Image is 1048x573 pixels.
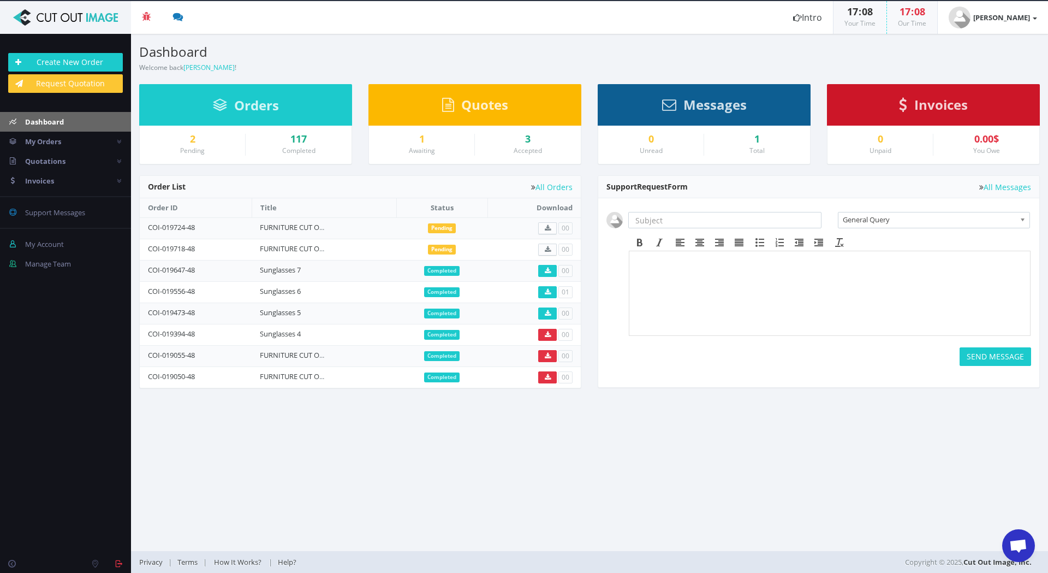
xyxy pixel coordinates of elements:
[461,96,508,114] span: Quotes
[900,5,910,18] span: 17
[710,235,729,250] div: Align right
[214,557,261,567] span: How It Works?
[25,259,71,269] span: Manage Team
[282,146,315,155] small: Completed
[979,183,1031,191] a: All Messages
[910,5,914,18] span: :
[139,551,740,573] div: | | |
[424,330,460,340] span: Completed
[260,350,341,360] a: FURNITURE CUT OUTS 86
[712,134,802,145] div: 1
[140,198,252,217] th: Order ID
[844,19,876,28] small: Your Time
[782,1,833,34] a: Intro
[8,53,123,72] a: Create New Order
[1002,529,1035,562] div: Open chat
[670,235,690,250] div: Align left
[729,235,749,250] div: Justify
[252,198,396,217] th: Title
[8,74,123,93] a: Request Quotation
[963,557,1032,567] a: Cut Out Image, Inc.
[606,181,688,192] span: Support Form
[396,198,487,217] th: Status
[148,181,186,192] span: Order List
[424,266,460,276] span: Completed
[25,137,61,146] span: My Orders
[483,134,573,145] a: 3
[424,373,460,382] span: Completed
[770,235,789,250] div: Numbered list
[640,146,663,155] small: Unread
[836,134,925,145] a: 0
[25,176,54,186] span: Invoices
[690,235,710,250] div: Align center
[172,557,203,567] a: Terms
[809,235,829,250] div: Increase indent
[148,350,195,360] a: COI-019055-48
[629,251,1030,335] iframe: Rich Text Area. Press ALT-F9 for menu. Press ALT-F10 for toolbar. Press ALT-0 for help
[234,96,279,114] span: Orders
[514,146,542,155] small: Accepted
[750,235,770,250] div: Bullet list
[260,329,301,339] a: Sunglasses 4
[870,146,891,155] small: Unpaid
[938,1,1048,34] a: [PERSON_NAME]
[377,134,466,145] a: 1
[960,347,1031,366] button: SEND MESSAGE
[628,212,821,228] input: Subject
[148,222,195,232] a: COI-019724-48
[899,102,968,112] a: Invoices
[428,223,456,233] span: Pending
[25,208,85,217] span: Support Messages
[914,5,925,18] span: 08
[487,198,581,217] th: Download
[139,45,581,59] h3: Dashboard
[428,245,456,255] span: Pending
[830,235,849,250] div: Clear formatting
[914,96,968,114] span: Invoices
[213,103,279,113] a: Orders
[148,134,237,145] a: 2
[139,63,236,72] small: Welcome back !
[606,212,623,228] img: user_default.jpg
[260,308,301,317] a: Sunglasses 5
[424,287,460,297] span: Completed
[260,371,341,381] a: FURNITURE CUT OUTS 85
[180,146,205,155] small: Pending
[847,5,858,18] span: 17
[25,117,64,127] span: Dashboard
[789,235,809,250] div: Decrease indent
[254,134,343,145] div: 117
[898,19,926,28] small: Our Time
[905,557,1032,568] span: Copyright © 2025,
[630,235,650,250] div: Bold
[973,13,1030,22] strong: [PERSON_NAME]
[683,96,747,114] span: Messages
[843,212,1015,227] span: General Query
[25,239,64,249] span: My Account
[148,244,195,253] a: COI-019718-48
[148,308,195,317] a: COI-019473-48
[183,63,235,72] a: [PERSON_NAME]
[207,557,269,567] a: How It Works?
[25,156,65,166] span: Quotations
[260,286,301,296] a: Sunglasses 6
[973,146,1000,155] small: You Owe
[531,183,573,191] a: All Orders
[442,102,508,112] a: Quotes
[139,557,168,567] a: Privacy
[260,222,341,232] a: FURNITURE CUT OUTS 88
[949,7,970,28] img: user_default.jpg
[424,351,460,361] span: Completed
[862,5,873,18] span: 08
[260,244,341,253] a: FURNITURE CUT OUTS 87
[8,9,123,26] img: Cut Out Image
[272,557,302,567] a: Help?
[148,329,195,339] a: COI-019394-48
[606,134,695,145] a: 0
[637,181,668,192] span: Request
[260,265,301,275] a: Sunglasses 7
